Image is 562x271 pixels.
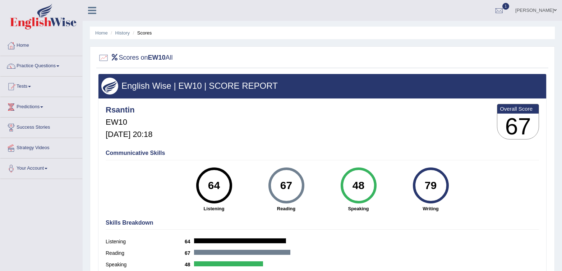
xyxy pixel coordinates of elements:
[106,249,185,257] label: Reading
[185,239,194,244] b: 64
[0,56,82,74] a: Practice Questions
[98,52,173,63] h2: Scores on All
[398,205,463,212] strong: Writing
[0,138,82,156] a: Strategy Videos
[502,3,510,10] span: 1
[106,150,539,156] h4: Communicative Skills
[185,250,194,256] b: 67
[101,81,543,91] h3: English Wise | EW10 | SCORE REPORT
[106,220,539,226] h4: Skills Breakdown
[115,30,130,36] a: History
[418,170,444,201] div: 79
[0,97,82,115] a: Predictions
[106,106,152,114] h4: Rsantin
[185,262,194,267] b: 48
[106,130,152,139] h5: [DATE] 20:18
[101,78,118,95] img: wings.png
[326,205,391,212] strong: Speaking
[497,114,539,139] h3: 67
[106,261,185,268] label: Speaking
[0,159,82,176] a: Your Account
[0,36,82,54] a: Home
[181,205,247,212] strong: Listening
[201,170,227,201] div: 64
[131,29,152,36] li: Scores
[273,170,299,201] div: 67
[345,170,372,201] div: 48
[0,118,82,135] a: Success Stories
[148,54,166,61] b: EW10
[106,118,152,127] h5: EW10
[0,77,82,95] a: Tests
[95,30,108,36] a: Home
[500,106,536,112] b: Overall Score
[106,238,185,245] label: Listening
[254,205,319,212] strong: Reading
